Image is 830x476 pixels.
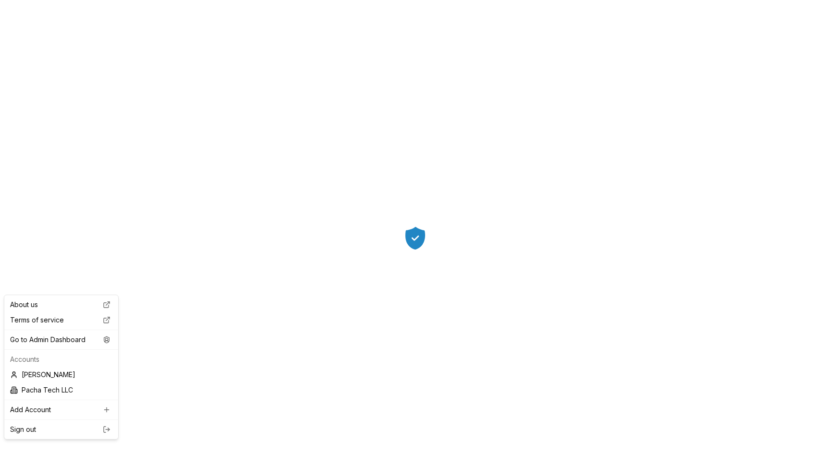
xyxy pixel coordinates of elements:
[6,367,116,382] div: [PERSON_NAME]
[10,425,112,434] a: Sign out
[6,332,116,347] div: Go to Admin Dashboard
[6,312,116,328] a: Terms of service
[10,355,112,364] p: Accounts
[6,297,116,312] a: About us
[6,382,116,398] div: Pacha Tech LLC
[6,402,116,417] a: Add Account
